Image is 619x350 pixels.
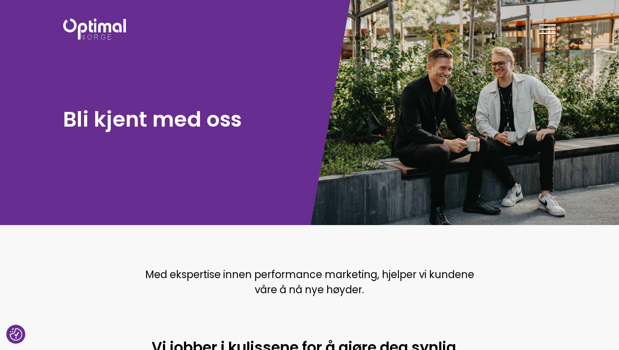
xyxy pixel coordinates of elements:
button: Samtykkepreferanser [10,328,22,341]
span: Med ekspertise innen performance marketing, hjelper vi kundene våre å nå nye høyder. [145,268,474,297]
img: Optimal Norge [63,19,126,40]
img: Revisit consent button [10,328,22,341]
h1: Bli kjent med oss [63,106,305,133]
